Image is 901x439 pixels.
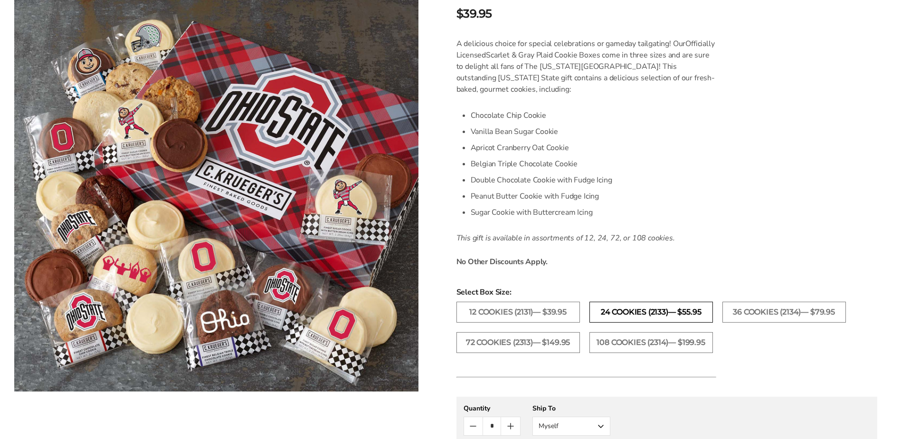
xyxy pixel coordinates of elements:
[8,403,98,431] iframe: Sign Up via Text for Offers
[471,172,716,188] li: Double Chocolate Cookie with Fudge Icing
[456,286,877,298] span: Select Box Size:
[471,124,716,140] li: Vanilla Bean Sugar Cookie
[464,417,483,435] button: Count minus
[456,257,548,267] strong: No Other Discounts Apply.
[456,332,580,353] label: 72 Cookies (2313)— $149.95
[483,417,501,435] input: Quantity
[456,233,675,243] em: This gift is available in assortments of 12, 24, 72, or 108 cookies.
[456,38,715,60] span: Officially Licensed
[589,332,713,353] label: 108 Cookies (2314)— $199.95
[532,417,610,436] button: Myself
[471,188,716,204] li: Peanut Butter Cookie with Fudge Icing
[471,140,716,156] li: Apricot Cranberry Oat Cookie
[722,302,846,323] label: 36 Cookies (2134)— $79.95
[532,404,610,413] div: Ship To
[471,107,716,124] li: Chocolate Chip Cookie
[471,156,716,172] li: Belgian Triple Chocolate Cookie
[464,404,521,413] div: Quantity
[589,302,713,323] label: 24 Cookies (2133)— $55.95
[501,417,520,435] button: Count plus
[471,204,716,220] li: Sugar Cookie with Buttercream Icing
[456,38,716,95] p: A delicious choice for special celebrations or gameday tailgating! Our Scarlet & Gray Plaid Cooki...
[456,5,492,22] span: $39.95
[456,302,580,323] label: 12 Cookies (2131)— $39.95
